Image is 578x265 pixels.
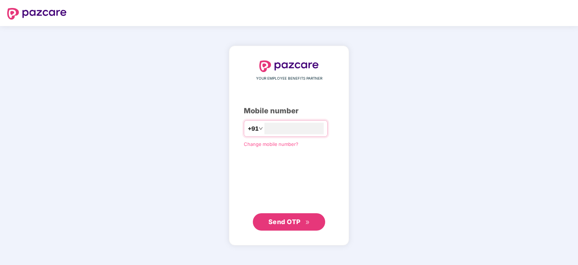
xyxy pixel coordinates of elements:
[305,220,310,225] span: double-right
[256,76,322,81] span: YOUR EMPLOYEE BENEFITS PARTNER
[253,213,325,231] button: Send OTPdouble-right
[7,8,67,20] img: logo
[244,105,334,117] div: Mobile number
[244,141,298,147] a: Change mobile number?
[259,60,319,72] img: logo
[268,218,301,226] span: Send OTP
[259,126,263,131] span: down
[248,124,259,133] span: +91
